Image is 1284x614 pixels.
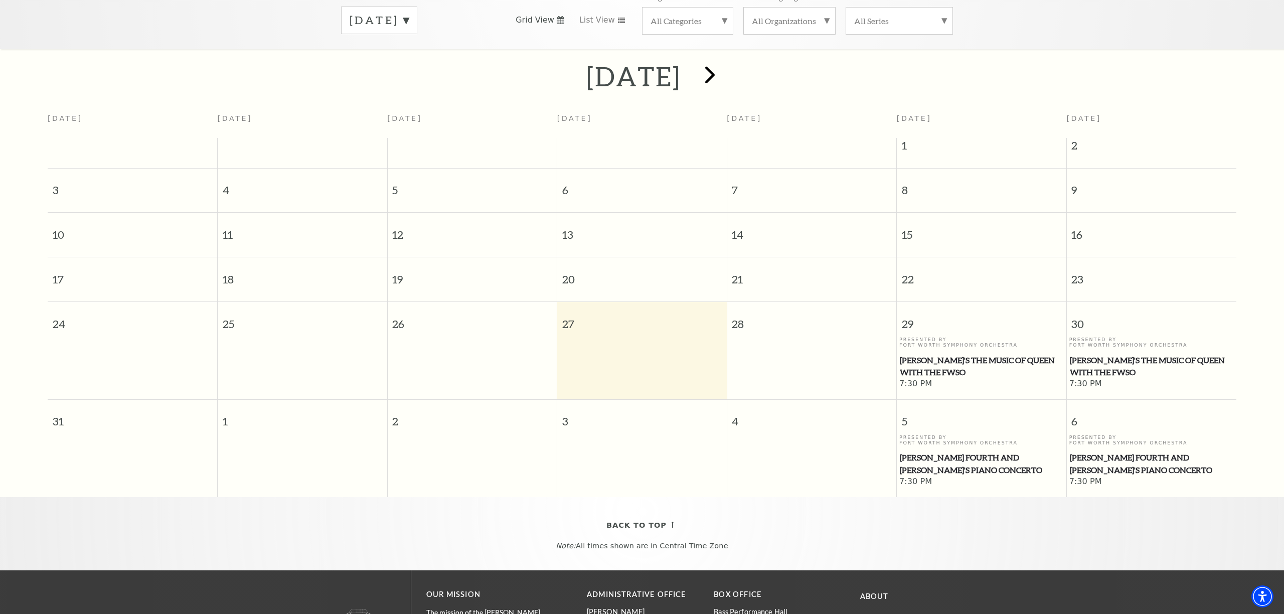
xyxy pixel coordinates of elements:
[860,592,889,600] a: About
[218,302,387,337] span: 25
[218,257,387,292] span: 18
[1070,451,1234,476] span: [PERSON_NAME] Fourth and [PERSON_NAME]'s Piano Concerto
[1067,213,1236,247] span: 16
[854,16,944,26] label: All Series
[557,302,727,337] span: 27
[899,434,1064,446] p: Presented By Fort Worth Symphony Orchestra
[727,302,897,337] span: 28
[897,138,1066,158] span: 1
[727,400,897,434] span: 4
[48,169,217,203] span: 3
[691,59,727,94] button: next
[714,588,826,601] p: BOX OFFICE
[556,542,576,550] em: Note:
[1069,434,1234,446] p: Presented By Fort Worth Symphony Orchestra
[218,213,387,247] span: 11
[899,337,1064,348] p: Presented By Fort Worth Symphony Orchestra
[48,400,217,434] span: 31
[388,400,557,434] span: 2
[388,169,557,203] span: 5
[1067,169,1236,203] span: 9
[651,16,725,26] label: All Categories
[897,257,1066,292] span: 22
[516,15,554,26] span: Grid View
[1067,257,1236,292] span: 23
[218,108,388,138] th: [DATE]
[1069,379,1234,390] span: 7:30 PM
[727,213,897,247] span: 14
[727,108,897,138] th: [DATE]
[752,16,827,26] label: All Organizations
[586,60,681,92] h2: [DATE]
[900,451,1063,476] span: [PERSON_NAME] Fourth and [PERSON_NAME]'s Piano Concerto
[897,169,1066,203] span: 8
[557,169,727,203] span: 6
[897,114,932,122] span: [DATE]
[1066,114,1101,122] span: [DATE]
[1067,400,1236,434] span: 6
[48,302,217,337] span: 24
[350,13,409,28] label: [DATE]
[1069,477,1234,488] span: 7:30 PM
[557,213,727,247] span: 13
[727,257,897,292] span: 21
[1251,585,1273,607] div: Accessibility Menu
[897,400,1066,434] span: 5
[899,477,1064,488] span: 7:30 PM
[1070,354,1234,379] span: [PERSON_NAME]'s The Music of Queen with the FWSO
[426,588,552,601] p: OUR MISSION
[579,15,615,26] span: List View
[10,542,1274,550] p: All times shown are in Central Time Zone
[1069,337,1234,348] p: Presented By Fort Worth Symphony Orchestra
[48,257,217,292] span: 17
[218,169,387,203] span: 4
[1067,138,1236,158] span: 2
[48,213,217,247] span: 10
[557,400,727,434] span: 3
[899,379,1064,390] span: 7:30 PM
[218,400,387,434] span: 1
[897,302,1066,337] span: 29
[388,257,557,292] span: 19
[897,213,1066,247] span: 15
[48,108,218,138] th: [DATE]
[387,108,557,138] th: [DATE]
[557,257,727,292] span: 20
[557,108,727,138] th: [DATE]
[606,519,667,532] span: Back To Top
[1067,302,1236,337] span: 30
[388,302,557,337] span: 26
[727,169,897,203] span: 7
[900,354,1063,379] span: [PERSON_NAME]'s The Music of Queen with the FWSO
[388,213,557,247] span: 12
[587,588,699,601] p: Administrative Office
